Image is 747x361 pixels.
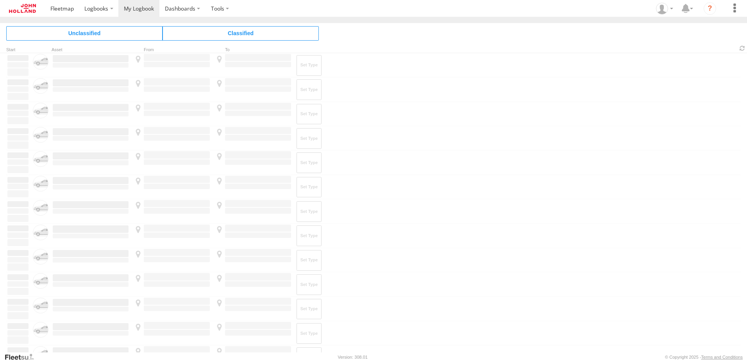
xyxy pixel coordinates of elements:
[2,2,43,15] a: Return to Dashboard
[665,355,743,359] div: © Copyright 2025 -
[52,48,130,52] div: Asset
[6,48,30,52] div: Click to Sort
[6,26,163,40] span: Click to view Unclassified Trips
[214,48,292,52] div: To
[653,3,676,14] div: Callum Conneely
[133,48,211,52] div: From
[163,26,319,40] span: Click to view Classified Trips
[9,4,36,13] img: jhg-logo.svg
[704,2,716,15] i: ?
[4,353,40,361] a: Visit our Website
[338,355,368,359] div: Version: 308.01
[738,45,747,52] span: Refresh
[701,355,743,359] a: Terms and Conditions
